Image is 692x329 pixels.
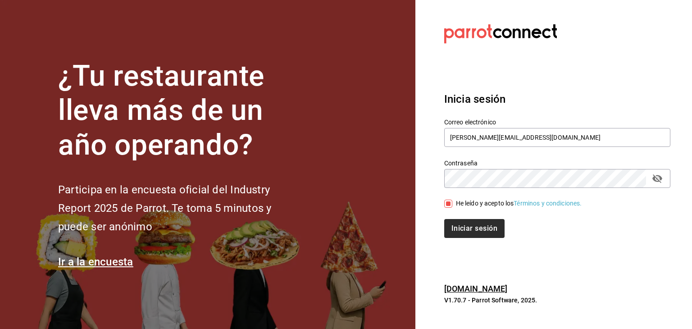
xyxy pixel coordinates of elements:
button: Iniciar sesión [444,219,505,238]
h3: Inicia sesión [444,91,670,107]
label: Contraseña [444,160,670,166]
p: V1.70.7 - Parrot Software, 2025. [444,296,670,305]
div: He leído y acepto los [456,199,582,208]
a: [DOMAIN_NAME] [444,284,508,293]
label: Correo electrónico [444,119,670,125]
a: Ir a la encuesta [58,256,133,268]
a: Términos y condiciones. [514,200,582,207]
button: passwordField [650,171,665,186]
input: Ingresa tu correo electrónico [444,128,670,147]
h2: Participa en la encuesta oficial del Industry Report 2025 de Parrot. Te toma 5 minutos y puede se... [58,181,301,236]
h1: ¿Tu restaurante lleva más de un año operando? [58,59,301,163]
